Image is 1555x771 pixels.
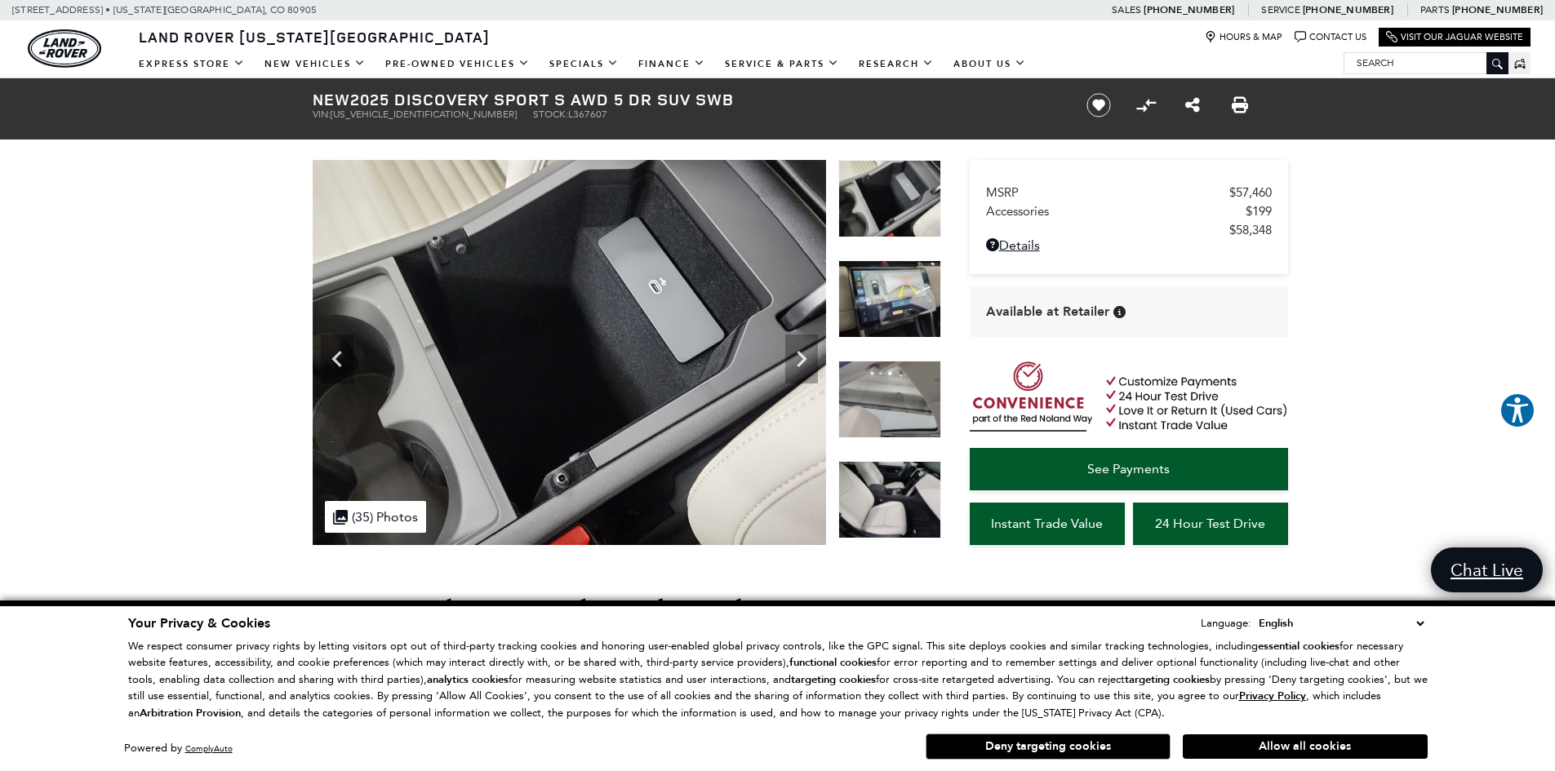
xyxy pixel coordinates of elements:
[129,50,255,78] a: EXPRESS STORE
[1144,3,1234,16] a: [PHONE_NUMBER]
[1420,4,1450,16] span: Parts
[255,50,375,78] a: New Vehicles
[1295,31,1366,43] a: Contact Us
[1386,31,1523,43] a: Visit Our Jaguar Website
[12,4,317,16] a: [STREET_ADDRESS] • [US_STATE][GEOGRAPHIC_DATA], CO 80905
[944,50,1036,78] a: About Us
[986,204,1272,219] a: Accessories $199
[838,461,941,538] img: New 2025 Santorini Black Land Rover S image 28
[838,361,941,438] img: New 2025 Santorini Black Land Rover S image 27
[1185,95,1200,115] a: Share this New 2025 Discovery Sport S AWD 5 dr SUV SWB
[1499,392,1535,428] button: Explore your accessibility options
[785,335,818,383] div: Next
[1246,204,1272,219] span: $199
[1201,618,1251,628] div: Language:
[185,743,233,754] a: ComplyAuto
[849,50,944,78] a: Research
[1303,3,1393,16] a: [PHONE_NUMBER]
[28,29,101,68] a: land-rover
[970,448,1288,490] a: See Payments
[986,237,1272,253] a: Details
[140,706,241,720] strong: Arbitration Provision
[1229,185,1272,200] span: $57,460
[838,260,941,338] img: New 2025 Santorini Black Land Rover S image 26
[970,503,1125,545] a: Instant Trade Value
[986,185,1272,200] a: MSRP $57,460
[789,655,877,670] strong: functional cookies
[1081,92,1117,118] button: Save vehicle
[128,638,1428,722] p: We respect consumer privacy rights by letting visitors opt out of third-party tracking cookies an...
[1258,639,1340,654] strong: essential cookies
[986,185,1229,200] span: MSRP
[533,109,568,120] span: Stock:
[1232,95,1248,115] a: Print this New 2025 Discovery Sport S AWD 5 dr SUV SWB
[331,109,517,120] span: [US_VEHICLE_IDENTIFICATION_NUMBER]
[129,27,500,47] a: Land Rover [US_STATE][GEOGRAPHIC_DATA]
[321,335,353,383] div: Previous
[540,50,629,78] a: Specials
[1239,689,1306,703] u: Privacy Policy
[1499,392,1535,432] aside: Accessibility Help Desk
[1255,614,1428,632] select: Language Select
[1431,547,1543,592] a: Chat Live
[629,50,715,78] a: Finance
[991,516,1103,531] span: Instant Trade Value
[926,733,1171,760] button: Deny targeting cookies
[1261,4,1300,16] span: Service
[1113,306,1126,318] div: Vehicle is in stock and ready for immediate delivery. Due to demand, availability is subject to c...
[1087,461,1170,476] span: See Payments
[1452,3,1543,16] a: [PHONE_NUMBER]
[568,109,607,120] span: L367607
[986,204,1246,219] span: Accessories
[375,50,540,78] a: Pre-Owned Vehicles
[128,614,270,632] span: Your Privacy & Cookies
[715,50,849,78] a: Service & Parts
[986,303,1109,321] span: Available at Retailer
[129,50,1036,78] nav: Main Navigation
[28,29,101,68] img: Land Rover
[1112,4,1141,16] span: Sales
[139,27,490,47] span: Land Rover [US_STATE][GEOGRAPHIC_DATA]
[1125,672,1210,687] strong: targeting cookies
[313,160,826,545] img: New 2025 Santorini Black Land Rover S image 25
[1344,53,1508,73] input: Search
[1229,223,1272,237] span: $58,348
[124,743,233,754] div: Powered by
[986,223,1272,237] a: $58,348
[427,672,509,687] strong: analytics cookies
[313,88,350,110] strong: New
[313,91,1060,109] h1: 2025 Discovery Sport S AWD 5 dr SUV SWB
[1133,503,1288,545] a: 24 Hour Test Drive
[1183,734,1428,759] button: Allow all cookies
[838,160,941,237] img: New 2025 Santorini Black Land Rover S image 25
[1134,93,1158,117] button: Compare Vehicle
[1442,559,1531,581] span: Chat Live
[1205,31,1282,43] a: Hours & Map
[325,501,426,533] div: (35) Photos
[313,109,331,120] span: VIN:
[1155,516,1265,531] span: 24 Hour Test Drive
[791,672,876,687] strong: targeting cookies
